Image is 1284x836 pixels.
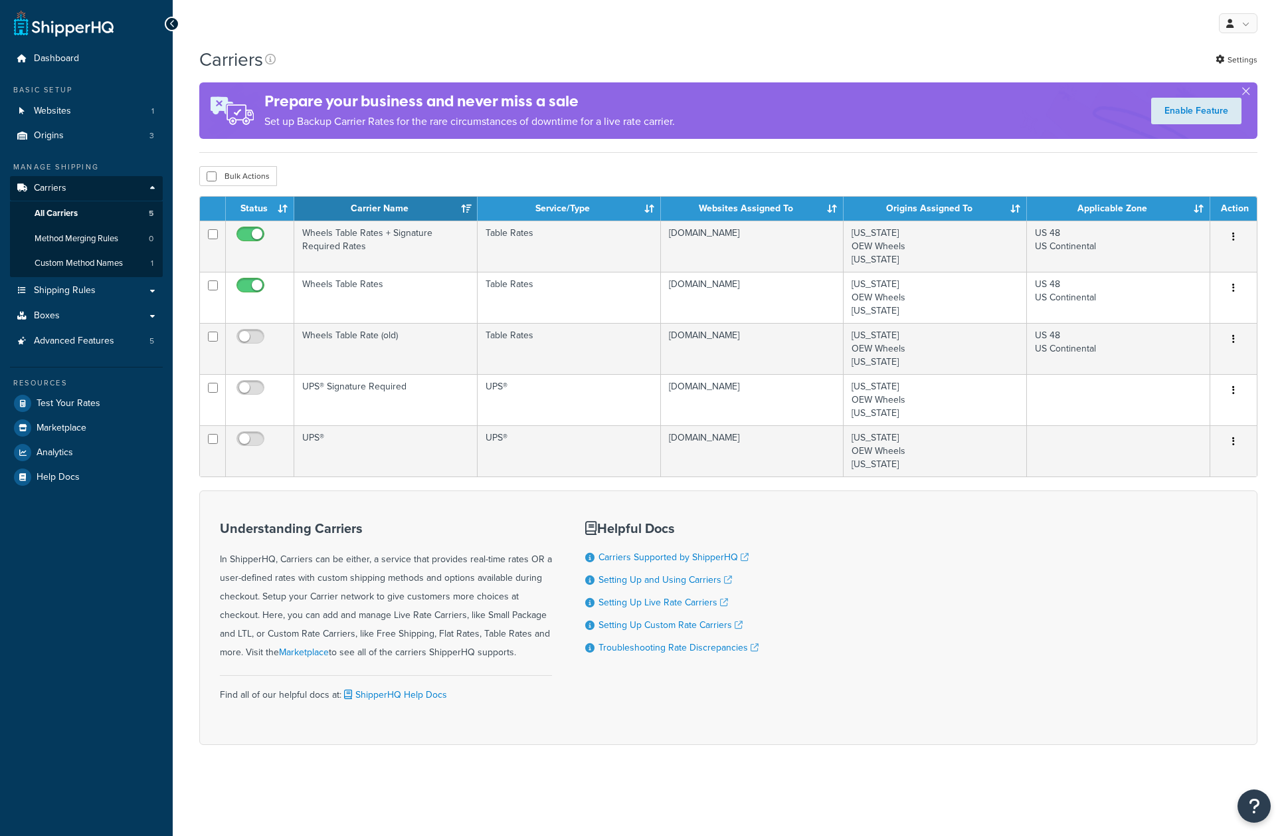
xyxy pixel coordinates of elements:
[149,208,153,219] span: 5
[844,323,1027,374] td: [US_STATE] OEW Wheels [US_STATE]
[1216,51,1257,69] a: Settings
[341,688,447,702] a: ShipperHQ Help Docs
[220,521,552,662] div: In ShipperHQ, Carriers can be either, a service that provides real-time rates OR a user-defined r...
[149,336,154,347] span: 5
[10,329,163,354] li: Advanced Features
[478,272,661,323] td: Table Rates
[1027,197,1210,221] th: Applicable Zone: activate to sort column ascending
[10,99,163,124] a: Websites 1
[478,197,661,221] th: Service/Type: activate to sort column ascending
[220,521,552,536] h3: Understanding Carriers
[37,398,100,409] span: Test Your Rates
[34,106,71,117] span: Websites
[199,82,264,139] img: ad-rules-rateshop-fe6ec290ccb7230408bd80ed9643f0289d75e0ffd9eb532fc0e269fcd187b520.png
[10,176,163,277] li: Carriers
[10,278,163,303] a: Shipping Rules
[37,472,80,483] span: Help Docs
[1027,221,1210,272] td: US 48 US Continental
[844,374,1027,425] td: [US_STATE] OEW Wheels [US_STATE]
[598,595,728,609] a: Setting Up Live Rate Carriers
[844,197,1027,221] th: Origins Assigned To: activate to sort column ascending
[598,573,732,587] a: Setting Up and Using Carriers
[220,675,552,704] div: Find all of our helpful docs at:
[1027,272,1210,323] td: US 48 US Continental
[279,645,329,659] a: Marketplace
[34,285,96,296] span: Shipping Rules
[478,425,661,476] td: UPS®
[294,425,478,476] td: UPS®
[264,90,675,112] h4: Prepare your business and never miss a sale
[35,208,78,219] span: All Carriers
[264,112,675,131] p: Set up Backup Carrier Rates for the rare circumstances of downtime for a live rate carrier.
[34,310,60,322] span: Boxes
[37,423,86,434] span: Marketplace
[34,53,79,64] span: Dashboard
[10,47,163,71] a: Dashboard
[10,416,163,440] a: Marketplace
[151,106,154,117] span: 1
[294,323,478,374] td: Wheels Table Rate (old)
[10,377,163,389] div: Resources
[661,425,844,476] td: [DOMAIN_NAME]
[294,197,478,221] th: Carrier Name: activate to sort column ascending
[294,221,478,272] td: Wheels Table Rates + Signature Required Rates
[10,227,163,251] a: Method Merging Rules 0
[199,166,277,186] button: Bulk Actions
[10,329,163,354] a: Advanced Features 5
[10,251,163,276] a: Custom Method Names 1
[10,84,163,96] div: Basic Setup
[661,221,844,272] td: [DOMAIN_NAME]
[10,124,163,148] a: Origins 3
[478,323,661,374] td: Table Rates
[661,272,844,323] td: [DOMAIN_NAME]
[10,391,163,415] a: Test Your Rates
[1151,98,1241,124] a: Enable Feature
[226,197,294,221] th: Status: activate to sort column ascending
[585,521,759,536] h3: Helpful Docs
[37,447,73,459] span: Analytics
[14,10,114,37] a: ShipperHQ Home
[598,618,743,632] a: Setting Up Custom Rate Carriers
[34,183,66,194] span: Carriers
[151,258,153,269] span: 1
[34,336,114,347] span: Advanced Features
[478,374,661,425] td: UPS®
[10,176,163,201] a: Carriers
[844,221,1027,272] td: [US_STATE] OEW Wheels [US_STATE]
[10,124,163,148] li: Origins
[10,227,163,251] li: Method Merging Rules
[199,47,263,72] h1: Carriers
[10,465,163,489] a: Help Docs
[10,251,163,276] li: Custom Method Names
[149,130,154,142] span: 3
[478,221,661,272] td: Table Rates
[844,272,1027,323] td: [US_STATE] OEW Wheels [US_STATE]
[10,304,163,328] a: Boxes
[35,233,118,245] span: Method Merging Rules
[1210,197,1257,221] th: Action
[10,441,163,465] a: Analytics
[10,99,163,124] li: Websites
[1027,323,1210,374] td: US 48 US Continental
[661,197,844,221] th: Websites Assigned To: activate to sort column ascending
[844,425,1027,476] td: [US_STATE] OEW Wheels [US_STATE]
[10,161,163,173] div: Manage Shipping
[1238,789,1271,823] button: Open Resource Center
[10,201,163,226] a: All Carriers 5
[34,130,64,142] span: Origins
[35,258,123,269] span: Custom Method Names
[598,641,759,655] a: Troubleshooting Rate Discrepancies
[149,233,153,245] span: 0
[661,374,844,425] td: [DOMAIN_NAME]
[661,323,844,374] td: [DOMAIN_NAME]
[294,272,478,323] td: Wheels Table Rates
[294,374,478,425] td: UPS® Signature Required
[10,201,163,226] li: All Carriers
